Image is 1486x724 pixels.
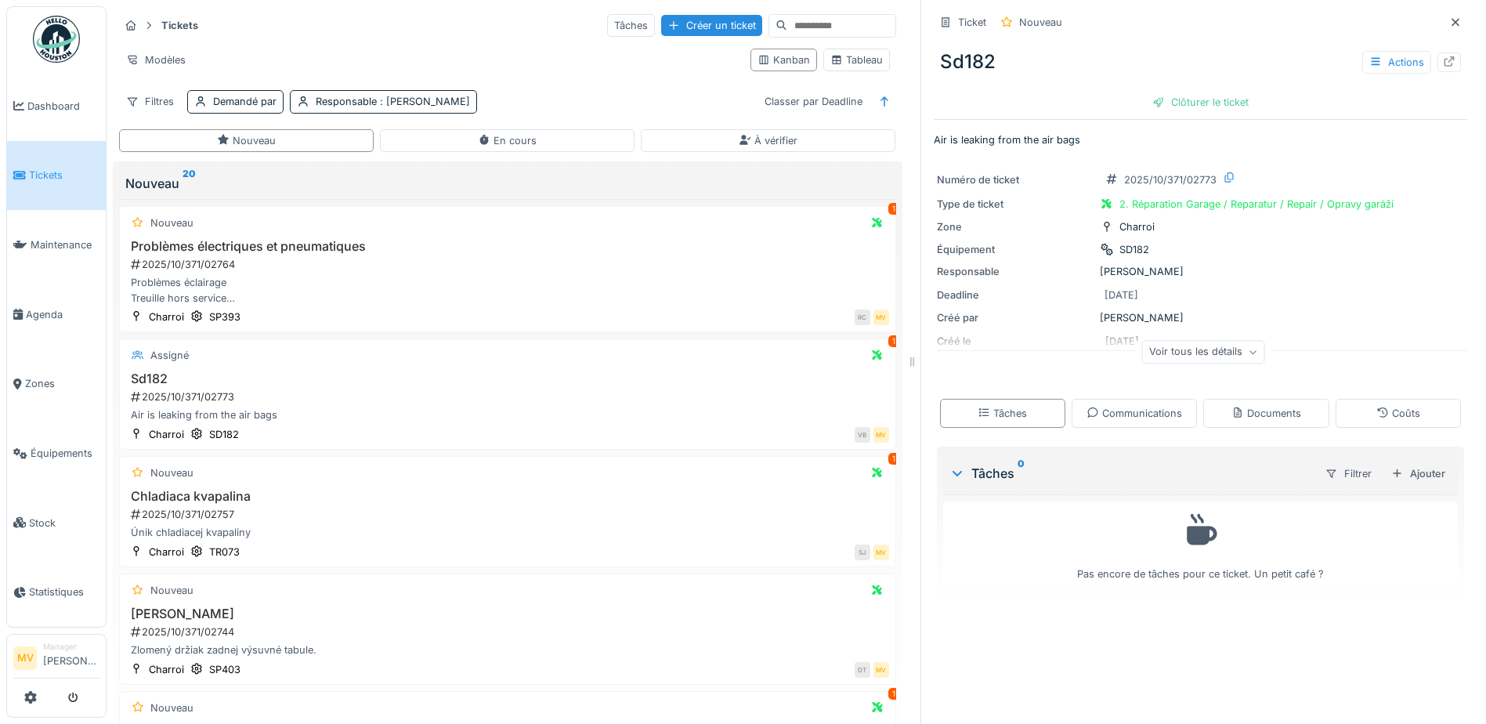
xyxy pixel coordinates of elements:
[129,389,889,404] div: 2025/10/371/02773
[149,662,184,677] div: Charroi
[126,239,889,254] h3: Problèmes électriques et pneumatiques
[126,371,889,386] h3: Sd182
[33,16,80,63] img: Badge_color-CXgf-gQk.svg
[855,545,870,560] div: SJ
[43,641,99,675] li: [PERSON_NAME]
[125,174,890,193] div: Nouveau
[126,643,889,657] div: Zlomený držiak zadnej výsuvné tabule.
[31,237,99,252] span: Maintenance
[1146,92,1255,113] div: Clôturer le ticket
[7,349,106,419] a: Zones
[126,275,889,305] div: Problèmes éclairage Treuille hors service Maxi break essieu suiveur ne répond plus
[119,49,193,71] div: Modèles
[126,606,889,621] h3: [PERSON_NAME]
[855,427,870,443] div: VB
[888,453,899,465] div: 1
[29,168,99,183] span: Tickets
[757,90,870,113] div: Classer par Deadline
[7,558,106,628] a: Statistiques
[830,52,883,67] div: Tableau
[937,172,1094,187] div: Numéro de ticket
[209,310,240,324] div: SP393
[217,133,276,148] div: Nouveau
[7,418,106,488] a: Équipements
[855,662,870,678] div: DT
[1019,15,1062,30] div: Nouveau
[937,242,1094,257] div: Équipement
[7,141,106,211] a: Tickets
[873,662,889,678] div: MV
[129,257,889,272] div: 2025/10/371/02764
[7,210,106,280] a: Maintenance
[129,507,889,522] div: 2025/10/371/02757
[1142,341,1265,364] div: Voir tous les détails
[1231,406,1301,421] div: Documents
[155,18,204,33] strong: Tickets
[1086,406,1182,421] div: Communications
[607,14,655,37] div: Tâches
[1124,172,1217,187] div: 2025/10/371/02773
[1318,462,1379,485] div: Filtrer
[937,264,1094,279] div: Responsable
[953,509,1448,581] div: Pas encore de tâches pour ce ticket. Un petit café ?
[937,264,1465,279] div: [PERSON_NAME]
[873,545,889,560] div: MV
[7,71,106,141] a: Dashboard
[150,583,193,598] div: Nouveau
[209,545,240,559] div: TR073
[31,446,99,461] span: Équipements
[873,310,889,325] div: MV
[7,488,106,558] a: Stock
[1362,51,1431,74] div: Actions
[377,96,470,107] span: : [PERSON_NAME]
[937,310,1465,325] div: [PERSON_NAME]
[129,624,889,639] div: 2025/10/371/02744
[183,174,196,193] sup: 20
[937,288,1094,302] div: Deadline
[213,94,277,109] div: Demandé par
[149,427,184,442] div: Charroi
[888,335,899,347] div: 1
[119,90,181,113] div: Filtres
[126,525,889,540] div: Únik chladiacej kvapaliny
[739,133,797,148] div: À vérifier
[1376,406,1420,421] div: Coûts
[29,585,99,599] span: Statistiques
[7,280,106,349] a: Agenda
[888,688,899,700] div: 1
[934,42,1468,82] div: Sd182
[13,646,37,670] li: MV
[937,219,1094,234] div: Zone
[937,197,1094,212] div: Type de ticket
[888,203,899,215] div: 1
[209,427,239,442] div: SD182
[149,545,184,559] div: Charroi
[855,310,870,325] div: RC
[27,99,99,114] span: Dashboard
[757,52,810,67] div: Kanban
[1119,242,1149,257] div: SD182
[937,310,1094,325] div: Créé par
[934,132,1468,147] p: Air is leaking from the air bags
[478,133,537,148] div: En cours
[25,376,99,391] span: Zones
[209,662,240,677] div: SP403
[13,641,99,679] a: MV Manager[PERSON_NAME]
[26,307,99,322] span: Agenda
[126,489,889,504] h3: Chladiaca kvapalina
[316,94,470,109] div: Responsable
[126,407,889,422] div: Air is leaking from the air bags
[661,15,762,36] div: Créer un ticket
[149,310,184,324] div: Charroi
[150,700,193,715] div: Nouveau
[1385,463,1452,484] div: Ajouter
[978,406,1027,421] div: Tâches
[29,516,99,530] span: Stock
[150,348,189,363] div: Assigné
[949,464,1313,483] div: Tâches
[1105,288,1138,302] div: [DATE]
[1018,464,1025,483] sup: 0
[873,427,889,443] div: MV
[1119,219,1155,234] div: Charroi
[958,15,986,30] div: Ticket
